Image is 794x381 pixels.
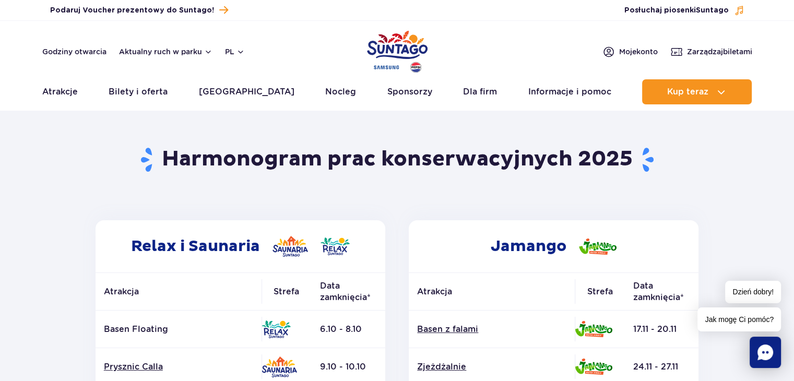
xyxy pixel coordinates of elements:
[109,79,168,104] a: Bilety i oferta
[119,47,212,56] button: Aktualny ruch w parku
[409,220,698,272] h2: Jamango
[463,79,497,104] a: Dla firm
[579,239,617,255] img: Jamango
[262,320,291,338] img: Relax
[642,79,752,104] button: Kup teraz
[528,79,611,104] a: Informacje i pomoc
[42,79,78,104] a: Atrakcje
[272,236,308,257] img: Saunaria
[262,356,297,377] img: Saunaria
[96,220,385,272] h2: Relax i Saunaria
[417,361,566,373] a: Zjeżdżalnie
[50,5,214,16] span: Podaruj Voucher prezentowy do Suntago!
[687,46,752,57] span: Zarządzaj biletami
[625,273,698,311] th: Data zamknięcia*
[602,45,658,58] a: Mojekonto
[42,46,106,57] a: Godziny otwarcia
[312,311,385,348] td: 6.10 - 8.10
[325,79,356,104] a: Nocleg
[50,3,228,17] a: Podaruj Voucher prezentowy do Suntago!
[624,5,744,16] button: Posłuchaj piosenkiSuntago
[409,273,575,311] th: Atrakcja
[697,307,781,331] span: Jak mogę Ci pomóc?
[199,79,294,104] a: [GEOGRAPHIC_DATA]
[417,324,566,335] a: Basen z falami
[619,46,658,57] span: Moje konto
[696,7,729,14] span: Suntago
[225,46,245,57] button: pl
[624,5,729,16] span: Posłuchaj piosenki
[575,359,612,375] img: Jamango
[625,311,698,348] td: 17.11 - 20.11
[96,273,262,311] th: Atrakcja
[670,45,752,58] a: Zarządzajbiletami
[312,273,385,311] th: Data zamknięcia*
[725,281,781,303] span: Dzień dobry!
[387,79,432,104] a: Sponsorzy
[575,321,612,337] img: Jamango
[91,146,703,173] h1: Harmonogram prac konserwacyjnych 2025
[104,324,253,335] p: Basen Floating
[575,273,625,311] th: Strefa
[750,337,781,368] div: Chat
[367,26,428,74] a: Park of Poland
[262,273,312,311] th: Strefa
[321,237,350,255] img: Relax
[667,87,708,97] span: Kup teraz
[104,361,253,373] a: Prysznic Calla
